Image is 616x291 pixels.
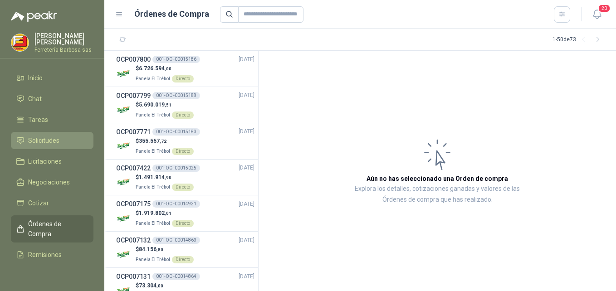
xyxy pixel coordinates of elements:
[116,54,151,64] h3: OCP007800
[11,174,93,191] a: Negociaciones
[156,283,163,288] span: ,00
[116,127,151,137] h3: OCP007771
[172,220,194,227] div: Directo
[172,256,194,263] div: Directo
[165,102,171,107] span: ,51
[11,246,93,263] a: Remisiones
[116,91,254,119] a: OCP007799001-OC -00015188[DATE] Company Logo$5.690.019,51Panela El TrébolDirecto
[28,115,48,125] span: Tareas
[116,54,254,83] a: OCP007800001-OC -00015186[DATE] Company Logo$6.726.594,00Panela El TrébolDirecto
[28,73,43,83] span: Inicio
[152,200,200,208] div: 001-OC -00014931
[172,148,194,155] div: Directo
[156,247,163,252] span: ,80
[152,56,200,63] div: 001-OC -00015186
[11,267,93,284] a: Configuración
[172,112,194,119] div: Directo
[136,137,194,145] p: $
[11,34,29,51] img: Company Logo
[11,11,57,22] img: Logo peakr
[136,112,170,117] span: Panela El Trébol
[28,250,62,260] span: Remisiones
[160,139,166,144] span: ,72
[116,91,151,101] h3: OCP007799
[28,156,62,166] span: Licitaciones
[239,236,254,245] span: [DATE]
[136,149,170,154] span: Panela El Trébol
[152,165,200,172] div: 001-OC -00015025
[552,33,605,47] div: 1 - 50 de 73
[11,215,93,242] a: Órdenes de Compra
[116,235,254,264] a: OCP007132001-OC -00014863[DATE] Company Logo$84.156,80Panela El TrébolDirecto
[239,127,254,136] span: [DATE]
[136,101,194,109] p: $
[116,66,132,82] img: Company Logo
[116,102,132,118] img: Company Logo
[116,210,132,226] img: Company Logo
[116,138,132,154] img: Company Logo
[136,281,194,290] p: $
[116,163,254,192] a: OCP007422001-OC -00015025[DATE] Company Logo$1.491.914,90Panela El TrébolDirecto
[239,200,254,209] span: [DATE]
[349,184,525,205] p: Explora los detalles, cotizaciones ganadas y valores de las Órdenes de compra que has realizado.
[239,272,254,281] span: [DATE]
[139,282,163,289] span: 73.304
[139,174,171,180] span: 1.491.914
[598,4,611,13] span: 20
[11,69,93,87] a: Inicio
[28,94,42,104] span: Chat
[116,247,132,262] img: Company Logo
[165,211,171,216] span: ,01
[136,64,194,73] p: $
[165,66,171,71] span: ,00
[139,246,163,252] span: 84.156
[136,76,170,81] span: Panela El Trébol
[116,272,151,281] h3: OCP007131
[139,210,171,216] span: 1.919.802
[11,111,93,128] a: Tareas
[136,184,170,189] span: Panela El Trébol
[116,127,254,155] a: OCP007771001-OC -00015183[DATE] Company Logo$355.557,72Panela El TrébolDirecto
[136,173,194,182] p: $
[11,132,93,149] a: Solicitudes
[152,128,200,136] div: 001-OC -00015183
[172,184,194,191] div: Directo
[11,153,93,170] a: Licitaciones
[34,33,93,45] p: [PERSON_NAME] [PERSON_NAME]
[239,164,254,172] span: [DATE]
[136,209,194,218] p: $
[152,92,200,99] div: 001-OC -00015188
[28,136,59,145] span: Solicitudes
[116,199,151,209] h3: OCP007175
[139,102,171,108] span: 5.690.019
[139,138,166,144] span: 355.557
[28,177,70,187] span: Negociaciones
[239,91,254,100] span: [DATE]
[134,8,209,20] h1: Órdenes de Compra
[367,174,508,184] h3: Aún no has seleccionado una Orden de compra
[116,174,132,190] img: Company Logo
[136,245,194,254] p: $
[116,163,151,173] h3: OCP007422
[239,55,254,64] span: [DATE]
[172,75,194,82] div: Directo
[28,219,85,239] span: Órdenes de Compra
[589,6,605,23] button: 20
[165,175,171,180] span: ,90
[152,273,200,280] div: 001-OC -00014864
[136,221,170,226] span: Panela El Trébol
[116,199,254,228] a: OCP007175001-OC -00014931[DATE] Company Logo$1.919.802,01Panela El TrébolDirecto
[139,65,171,72] span: 6.726.594
[34,47,93,53] p: Ferretería Barbosa sas
[116,235,151,245] h3: OCP007132
[11,194,93,212] a: Cotizar
[136,257,170,262] span: Panela El Trébol
[11,90,93,107] a: Chat
[28,198,49,208] span: Cotizar
[152,237,200,244] div: 001-OC -00014863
